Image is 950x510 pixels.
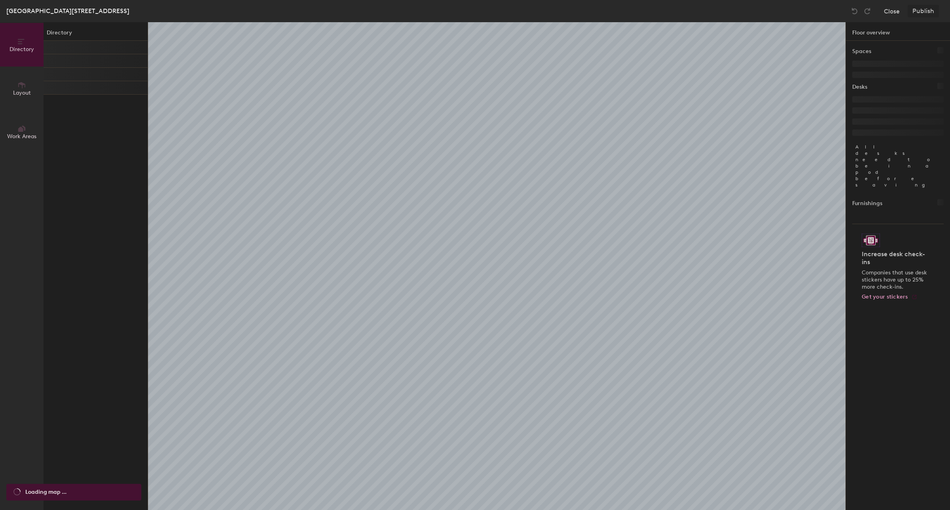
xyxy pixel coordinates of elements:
img: Sticker logo [862,234,880,247]
h1: Directory [44,29,148,41]
div: [GEOGRAPHIC_DATA][STREET_ADDRESS] [6,6,129,16]
button: Close [884,5,900,17]
img: Redo [863,7,871,15]
h1: Furnishings [852,199,882,208]
h1: Floor overview [846,22,950,41]
p: Companies that use desk stickers have up to 25% more check-ins. [862,269,929,291]
span: Get your stickers [862,293,908,300]
h1: Desks [852,83,867,91]
span: Loading map ... [25,488,66,497]
h4: Increase desk check-ins [862,250,929,266]
span: Directory [9,46,34,53]
p: All desks need to be in a pod before saving [852,141,944,191]
img: Undo [851,7,859,15]
span: Work Areas [7,133,36,140]
span: Layout [13,89,31,96]
a: Get your stickers [862,294,918,301]
h1: Spaces [852,47,871,56]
